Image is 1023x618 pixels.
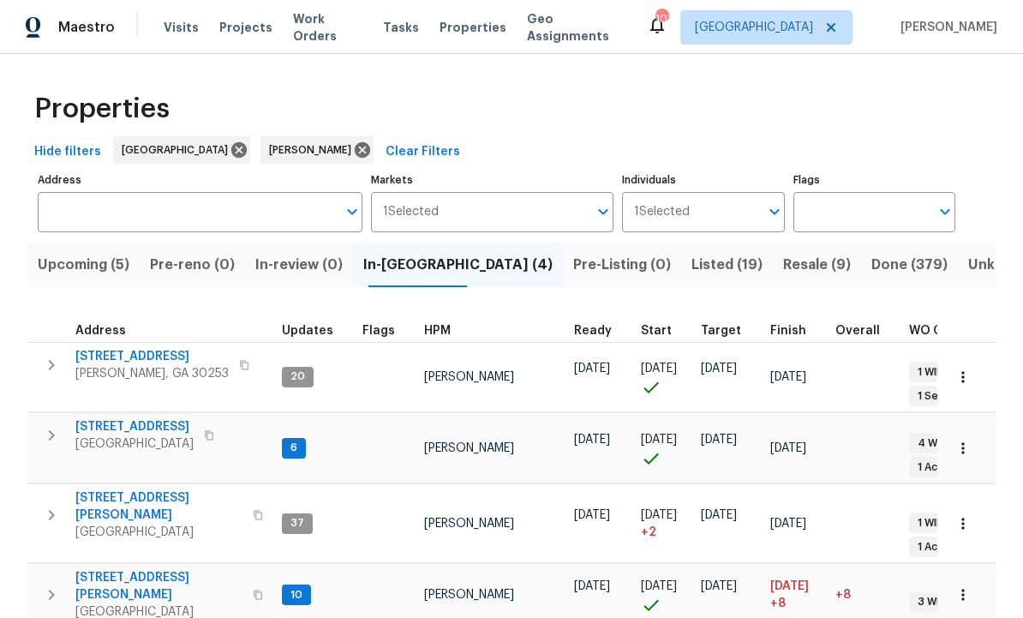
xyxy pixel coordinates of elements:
[574,325,612,337] span: Ready
[634,205,690,219] span: 1 Selected
[75,348,229,365] span: [STREET_ADDRESS]
[383,21,419,33] span: Tasks
[383,205,439,219] span: 1 Selected
[933,200,957,224] button: Open
[34,100,170,117] span: Properties
[573,253,671,277] span: Pre-Listing (0)
[641,434,677,446] span: [DATE]
[770,518,806,530] span: [DATE]
[911,595,952,609] span: 3 WIP
[701,363,737,375] span: [DATE]
[783,253,851,277] span: Resale (9)
[911,516,949,531] span: 1 WIP
[622,175,784,185] label: Individuals
[75,524,242,541] span: [GEOGRAPHIC_DATA]
[424,518,514,530] span: [PERSON_NAME]
[911,436,953,451] span: 4 WIP
[770,442,806,454] span: [DATE]
[34,141,101,163] span: Hide filters
[362,325,395,337] span: Flags
[770,371,806,383] span: [DATE]
[701,509,737,521] span: [DATE]
[770,325,822,337] div: Projected renovation finish date
[386,141,460,163] span: Clear Filters
[27,136,108,168] button: Hide filters
[284,516,311,531] span: 37
[379,136,467,168] button: Clear Filters
[75,569,242,603] span: [STREET_ADDRESS][PERSON_NAME]
[641,325,672,337] span: Start
[763,200,787,224] button: Open
[641,363,677,375] span: [DATE]
[641,509,677,521] span: [DATE]
[371,175,614,185] label: Markets
[269,141,358,159] span: [PERSON_NAME]
[75,418,194,435] span: [STREET_ADDRESS]
[113,136,250,164] div: [GEOGRAPHIC_DATA]
[424,442,514,454] span: [PERSON_NAME]
[574,363,610,375] span: [DATE]
[424,325,451,337] span: HPM
[122,141,235,159] span: [GEOGRAPHIC_DATA]
[894,19,997,36] span: [PERSON_NAME]
[164,19,199,36] span: Visits
[282,325,333,337] span: Updates
[911,460,983,475] span: 1 Accepted
[793,175,955,185] label: Flags
[340,200,364,224] button: Open
[527,10,626,45] span: Geo Assignments
[284,441,304,455] span: 6
[424,589,514,601] span: [PERSON_NAME]
[363,253,553,277] span: In-[GEOGRAPHIC_DATA] (4)
[701,434,737,446] span: [DATE]
[38,175,362,185] label: Address
[835,589,851,601] span: +8
[440,19,506,36] span: Properties
[701,325,757,337] div: Target renovation project end date
[835,325,880,337] span: Overall
[574,325,627,337] div: Earliest renovation start date (first business day after COE or Checkout)
[911,540,983,555] span: 1 Accepted
[641,524,656,541] span: + 2
[260,136,374,164] div: [PERSON_NAME]
[770,595,786,612] span: +8
[75,365,229,382] span: [PERSON_NAME], GA 30253
[655,10,667,27] div: 107
[770,580,809,592] span: [DATE]
[835,325,895,337] div: Days past target finish date
[38,253,129,277] span: Upcoming (5)
[574,580,610,592] span: [DATE]
[424,371,514,383] span: [PERSON_NAME]
[574,434,610,446] span: [DATE]
[691,253,763,277] span: Listed (19)
[284,588,309,603] span: 10
[284,369,312,384] span: 20
[909,325,1003,337] span: WO Completion
[634,342,694,412] td: Project started on time
[701,325,741,337] span: Target
[591,200,615,224] button: Open
[911,365,949,380] span: 1 WIP
[701,580,737,592] span: [DATE]
[219,19,272,36] span: Projects
[574,509,610,521] span: [DATE]
[911,389,956,404] span: 1 Sent
[641,580,677,592] span: [DATE]
[255,253,343,277] span: In-review (0)
[58,19,115,36] span: Maestro
[75,325,126,337] span: Address
[150,253,235,277] span: Pre-reno (0)
[293,10,362,45] span: Work Orders
[695,19,813,36] span: [GEOGRAPHIC_DATA]
[641,325,687,337] div: Actual renovation start date
[75,435,194,453] span: [GEOGRAPHIC_DATA]
[770,325,806,337] span: Finish
[75,489,242,524] span: [STREET_ADDRESS][PERSON_NAME]
[871,253,948,277] span: Done (379)
[634,484,694,563] td: Project started 2 days late
[634,413,694,483] td: Project started on time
